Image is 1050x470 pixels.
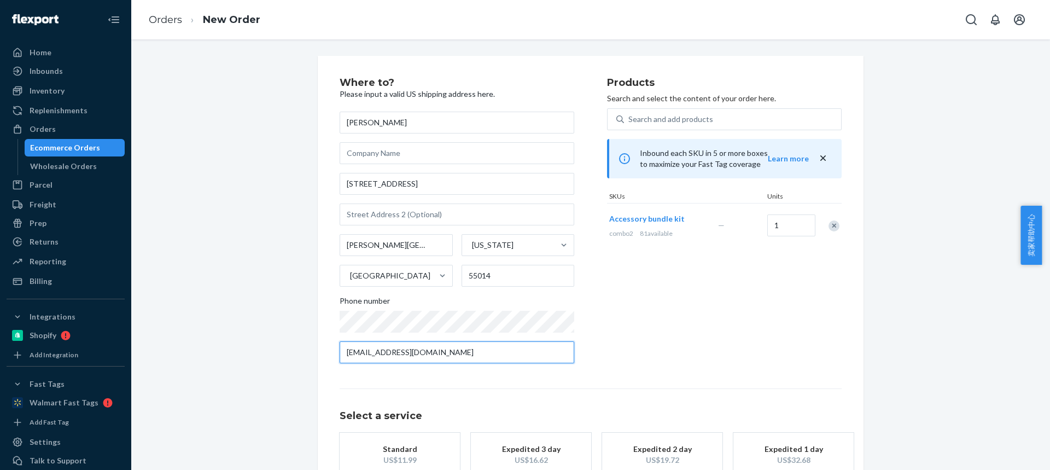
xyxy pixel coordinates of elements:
div: Settings [30,437,61,448]
div: Orders [30,124,56,135]
div: Expedited 2 day [619,444,706,455]
ol: breadcrumbs [140,4,269,36]
div: Add Fast Tag [30,417,69,427]
input: City [340,234,453,256]
input: Company Name [340,142,574,164]
a: Returns [7,233,125,251]
button: close [818,153,829,164]
img: Flexport logo [12,14,59,25]
div: US$16.62 [487,455,575,466]
div: Inbound each SKU in 5 or more boxes to maximize your Fast Tag coverage [607,139,842,178]
div: SKUs [607,192,765,203]
div: [US_STATE] [472,240,514,251]
div: Search and add products [628,114,713,125]
a: Reporting [7,253,125,270]
a: Walmart Fast Tags [7,394,125,411]
span: Accessory bundle kit [609,214,685,223]
button: Open Search Box [960,9,982,31]
a: Orders [149,14,182,26]
input: Quantity [767,214,815,236]
span: 81 available [640,229,673,237]
div: Prep [30,218,46,229]
a: Wholesale Orders [25,158,125,175]
div: Reporting [30,256,66,267]
a: Inventory [7,82,125,100]
input: [US_STATE] [471,240,472,251]
a: Inbounds [7,62,125,80]
div: Billing [30,276,52,287]
div: US$19.72 [619,455,706,466]
a: Replenishments [7,102,125,119]
div: Fast Tags [30,379,65,390]
div: Units [765,192,814,203]
a: Prep [7,214,125,232]
button: Fast Tags [7,375,125,393]
input: Street Address [340,173,574,195]
div: Inventory [30,85,65,96]
div: Standard [356,444,444,455]
p: Search and select the content of your order here. [607,93,842,104]
div: Freight [30,199,56,210]
div: Shopify [30,330,56,341]
input: [GEOGRAPHIC_DATA] [349,270,350,281]
div: Expedited 1 day [750,444,837,455]
input: Street Address 2 (Optional) [340,204,574,225]
a: Talk to Support [7,452,125,469]
button: Integrations [7,308,125,326]
h2: Products [607,78,842,89]
button: 卖家帮助中心 [1020,206,1042,265]
div: Wholesale Orders [30,161,97,172]
span: Phone number [340,295,390,311]
div: Returns [30,236,59,247]
a: New Order [203,14,260,26]
a: Freight [7,196,125,213]
input: First & Last Name [340,112,574,134]
div: US$32.68 [750,455,837,466]
input: Email (Only Required for International) [340,341,574,363]
button: Accessory bundle kit [609,213,685,224]
button: Open account menu [1008,9,1030,31]
a: Orders [7,120,125,138]
a: Shopify [7,327,125,344]
p: Please input a valid US shipping address here. [340,89,574,100]
div: Replenishments [30,105,87,116]
div: Walmart Fast Tags [30,397,98,408]
h1: Select a service [340,411,842,422]
input: ZIP Code [462,265,575,287]
div: Expedited 3 day [487,444,575,455]
div: [GEOGRAPHIC_DATA] [350,270,430,281]
button: Learn more [768,153,809,164]
a: Add Integration [7,349,125,362]
a: Add Fast Tag [7,416,125,429]
a: Ecommerce Orders [25,139,125,156]
div: Talk to Support [30,455,86,466]
div: Parcel [30,179,52,190]
button: Close Navigation [103,9,125,31]
a: Settings [7,433,125,451]
span: — [718,221,725,230]
div: Integrations [30,311,75,322]
div: Remove Item [829,221,839,231]
button: Open notifications [984,9,1006,31]
div: Add Integration [30,350,78,359]
div: US$11.99 [356,455,444,466]
div: Ecommerce Orders [30,142,100,153]
div: Inbounds [30,66,63,77]
div: Home [30,47,51,58]
a: Billing [7,272,125,290]
h2: Where to? [340,78,574,89]
a: Parcel [7,176,125,194]
span: combo2 [609,229,633,237]
a: Home [7,44,125,61]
